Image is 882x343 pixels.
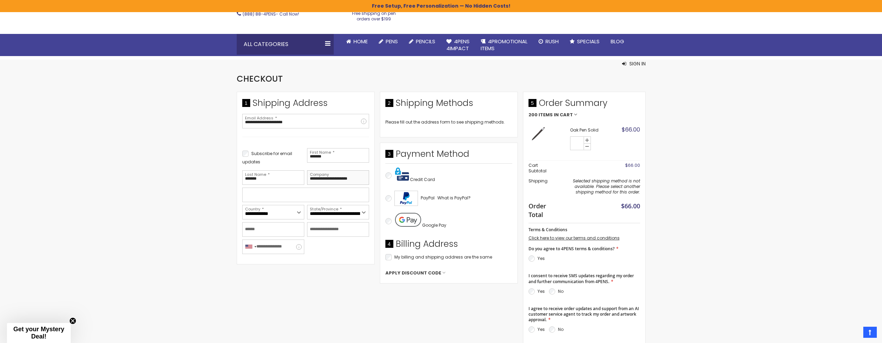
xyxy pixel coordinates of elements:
[825,324,882,343] iframe: Google Customer Reviews
[545,38,559,45] span: Rush
[441,34,475,56] a: 4Pens4impact
[611,38,624,45] span: Blog
[385,238,512,253] div: Billing Address
[446,38,470,52] span: 4Pens 4impact
[538,288,545,294] label: Yes
[7,323,71,343] div: Get your Mystery Deal!Close teaser
[422,222,446,228] span: Google Pay
[529,273,634,284] span: I consent to receive SMS updates regarding my order and further communication from 4PENS.
[385,148,512,163] div: Payment Method
[394,254,492,260] span: My billing and shipping address are the same
[529,246,614,252] span: Do you agree to 4PENS terms & conditions?
[242,151,292,165] span: Subscribe for email updates
[385,270,441,276] span: Apply Discount Code
[395,167,409,181] img: Pay with credit card
[558,288,564,294] label: No
[416,38,435,45] span: Pencils
[242,97,369,112] div: Shipping Address
[629,60,646,67] span: Sign In
[421,195,435,201] span: PayPal
[345,8,403,22] div: Free shipping on pen orders over $199
[529,124,548,143] img: Oak Pen Solid-Black
[13,326,64,340] span: Get your Mystery Deal!
[577,38,600,45] span: Specials
[529,201,552,219] strong: Order Total
[573,178,640,195] span: Selected shipping method is not available. Please select another shipping method for this order.
[69,317,76,324] button: Close teaser
[353,38,368,45] span: Home
[243,11,276,17] a: (888) 88-4PENS
[243,240,259,254] div: United States: +1
[395,213,421,227] img: Pay with Google Pay
[237,73,283,84] span: Checkout
[386,38,398,45] span: Pens
[385,97,512,112] div: Shipping Methods
[529,161,555,176] th: Cart Subtotal
[243,11,299,17] span: - Call Now!
[538,255,545,261] label: Yes
[533,34,564,49] a: Rush
[605,34,630,49] a: Blog
[621,202,640,210] span: $66.00
[538,326,545,332] label: Yes
[410,177,435,182] span: Credit Card
[437,194,471,202] a: What is PayPal?
[403,34,441,49] a: Pencils
[622,126,640,134] span: $66.00
[564,34,605,49] a: Specials
[529,97,640,112] span: Order Summary
[625,162,640,168] span: $66.00
[237,34,334,55] div: All Categories
[373,34,403,49] a: Pens
[394,191,418,206] img: Acceptance Mark
[529,306,639,323] span: I agree to receive order updates and support from an AI customer service agent to track my order ...
[558,326,564,332] label: No
[529,112,538,117] span: 200
[570,127,612,133] strong: Oak Pen Solid
[529,227,567,233] span: Terms & Conditions
[475,34,533,56] a: 4PROMOTIONALITEMS
[481,38,527,52] span: 4PROMOTIONAL ITEMS
[341,34,373,49] a: Home
[529,178,548,184] span: Shipping
[385,119,512,125] div: Please fill out the address form to see shipping methods.
[529,235,620,241] a: Click here to view our terms and conditions
[622,60,646,67] button: Sign In
[437,195,471,201] span: What is PayPal?
[539,112,573,117] span: Items in Cart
